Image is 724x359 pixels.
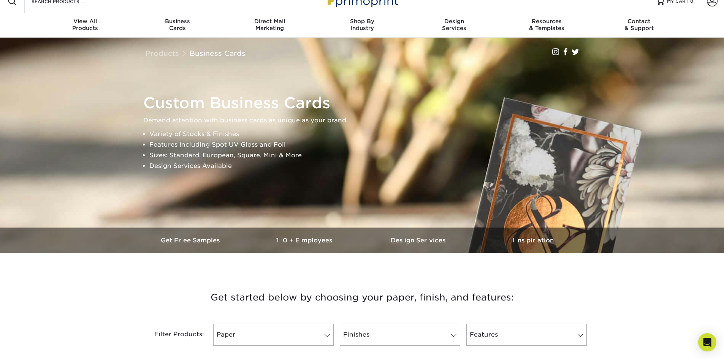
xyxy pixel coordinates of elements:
a: DesignServices [408,13,501,38]
a: Design Services [362,228,476,253]
a: Get Free Samples [134,228,248,253]
h1: Custom Business Cards [143,94,588,112]
a: Direct MailMarketing [223,13,316,38]
a: Products [146,49,179,57]
div: Cards [131,18,223,32]
div: & Templates [501,18,593,32]
li: Features Including Spot UV Gloss and Foil [149,139,588,150]
h3: Design Services [362,237,476,244]
span: View All [39,18,131,25]
div: & Support [593,18,685,32]
a: 10+ Employees [248,228,362,253]
a: View AllProducts [39,13,131,38]
h3: Get started below by choosing your paper, finish, and features: [140,280,585,315]
div: Filter Products: [134,324,210,346]
div: Marketing [223,18,316,32]
span: Resources [501,18,593,25]
li: Design Services Available [149,161,588,171]
span: Business [131,18,223,25]
a: BusinessCards [131,13,223,38]
span: Design [408,18,501,25]
div: Products [39,18,131,32]
a: Business Cards [190,49,246,57]
div: Services [408,18,501,32]
a: Inspiration [476,228,590,253]
span: Shop By [316,18,408,25]
div: Industry [316,18,408,32]
a: Resources& Templates [501,13,593,38]
li: Sizes: Standard, European, Square, Mini & More [149,150,588,161]
span: Contact [593,18,685,25]
a: Paper [213,324,334,346]
h3: Get Free Samples [134,237,248,244]
span: Direct Mail [223,18,316,25]
p: Demand attention with business cards as unique as your brand. [143,115,588,126]
li: Variety of Stocks & Finishes [149,129,588,139]
a: Finishes [340,324,460,346]
div: Open Intercom Messenger [698,333,716,351]
h3: Inspiration [476,237,590,244]
a: Features [466,324,587,346]
a: Contact& Support [593,13,685,38]
h3: 10+ Employees [248,237,362,244]
a: Shop ByIndustry [316,13,408,38]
